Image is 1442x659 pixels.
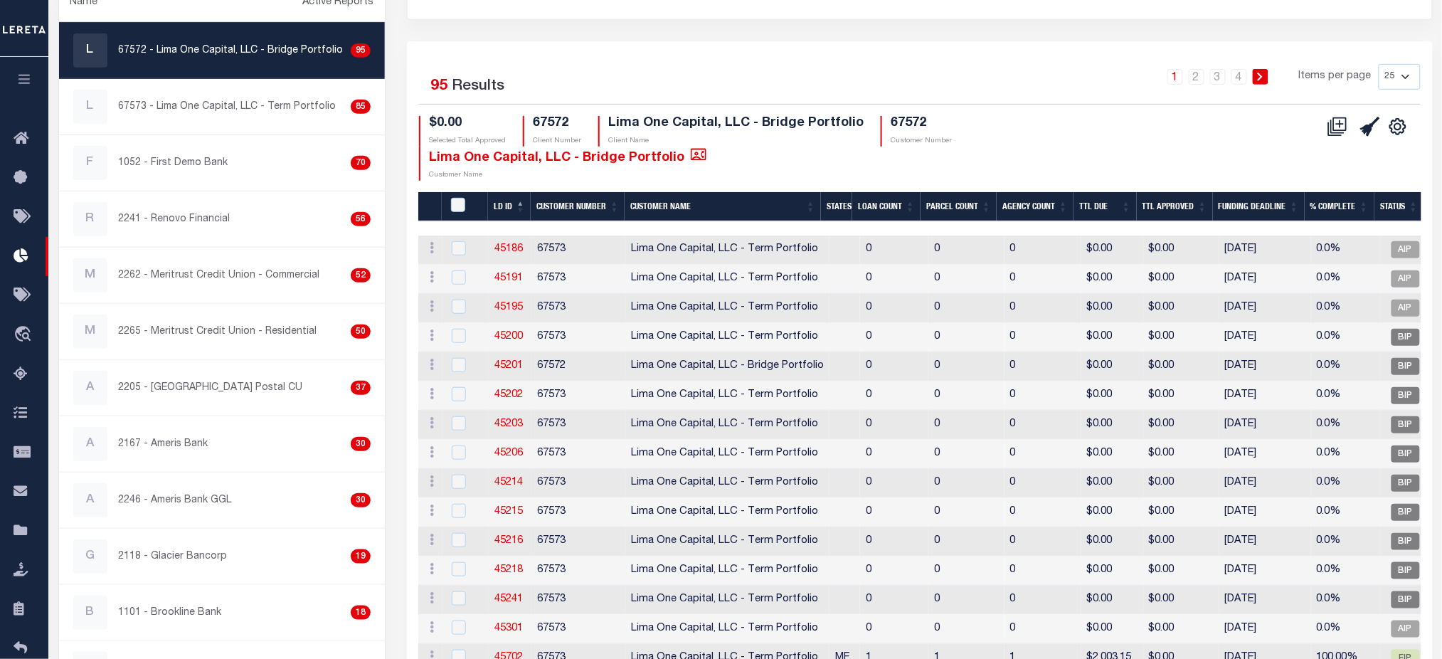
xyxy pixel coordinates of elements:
[860,527,928,557] td: 0
[1081,615,1143,644] td: $0.00
[494,361,523,371] a: 45201
[429,170,706,181] p: Customer Name
[1391,475,1420,492] span: BIP
[1391,621,1420,638] span: AIP
[1311,557,1381,586] td: 0.0%
[928,294,1004,323] td: 0
[531,236,625,265] td: 67573
[928,381,1004,411] td: 0
[1391,533,1420,550] span: BIP
[1299,69,1372,85] span: Items per page
[351,493,371,507] div: 30
[1210,69,1226,85] a: 3
[1391,329,1420,346] span: BIP
[531,265,625,294] td: 67573
[1219,236,1311,265] td: [DATE]
[59,416,386,472] a: A2167 - Ameris Bank30
[928,615,1004,644] td: 0
[494,302,523,312] a: 45195
[928,440,1004,469] td: 0
[1391,446,1420,463] span: BIP
[59,585,386,640] a: B1101 - Brookline Bank18
[860,469,928,498] td: 0
[625,411,829,440] td: Lima One Capital, LLC - Term Portfolio
[1004,557,1081,586] td: 0
[429,136,506,147] p: Selected Total Approved
[1004,615,1081,644] td: 0
[73,596,107,630] div: B
[608,116,864,132] h4: Lima One Capital, LLC - Bridge Portfolio
[1081,557,1143,586] td: $0.00
[928,586,1004,615] td: 0
[928,236,1004,265] td: 0
[608,136,864,147] p: Client Name
[928,557,1004,586] td: 0
[531,586,625,615] td: 67573
[1311,352,1381,381] td: 0.0%
[625,381,829,411] td: Lima One Capital, LLC - Term Portfolio
[494,536,523,546] a: 45216
[1231,69,1247,85] a: 4
[531,381,625,411] td: 67573
[1143,527,1219,557] td: $0.00
[1004,352,1081,381] td: 0
[625,265,829,294] td: Lima One Capital, LLC - Term Portfolio
[533,116,581,132] h4: 67572
[452,75,504,98] label: Results
[1004,440,1081,469] td: 0
[1219,615,1311,644] td: [DATE]
[73,90,107,124] div: L
[928,469,1004,498] td: 0
[1219,294,1311,323] td: [DATE]
[1004,381,1081,411] td: 0
[1189,69,1204,85] a: 2
[860,381,928,411] td: 0
[119,549,228,564] p: 2118 - Glacier Bancorp
[625,236,829,265] td: Lima One Capital, LLC - Term Portfolio
[1311,381,1381,411] td: 0.0%
[1004,498,1081,527] td: 0
[351,100,371,114] div: 85
[1143,498,1219,527] td: $0.00
[1219,381,1311,411] td: [DATE]
[531,498,625,527] td: 67573
[1219,586,1311,615] td: [DATE]
[860,615,928,644] td: 0
[494,244,523,254] a: 45186
[928,498,1004,527] td: 0
[625,192,821,221] th: Customer Name: activate to sort column ascending
[1081,586,1143,615] td: $0.00
[860,440,928,469] td: 0
[429,147,706,166] h4: Lima One Capital, LLC - Bridge Portfolio
[1219,411,1311,440] td: [DATE]
[860,236,928,265] td: 0
[1081,236,1143,265] td: $0.00
[1004,265,1081,294] td: 0
[1219,265,1311,294] td: [DATE]
[73,539,107,574] div: G
[1311,498,1381,527] td: 0.0%
[531,469,625,498] td: 67573
[625,498,829,527] td: Lima One Capital, LLC - Term Portfolio
[1167,69,1183,85] a: 1
[1004,527,1081,557] td: 0
[860,352,928,381] td: 0
[531,527,625,557] td: 67573
[119,212,230,227] p: 2241 - Renovo Financial
[1004,294,1081,323] td: 0
[1219,557,1311,586] td: [DATE]
[860,586,928,615] td: 0
[1311,265,1381,294] td: 0.0%
[1143,469,1219,498] td: $0.00
[73,315,107,349] div: M
[860,411,928,440] td: 0
[1143,440,1219,469] td: $0.00
[1081,265,1143,294] td: $0.00
[860,294,928,323] td: 0
[1137,192,1213,221] th: Ttl Approved: activate to sort column ascending
[119,606,222,621] p: 1101 - Brookline Bank
[119,43,344,58] p: 67572 - Lima One Capital, LLC - Bridge Portfolio
[625,586,829,615] td: Lima One Capital, LLC - Term Portfolio
[494,565,523,575] a: 45218
[73,202,107,236] div: R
